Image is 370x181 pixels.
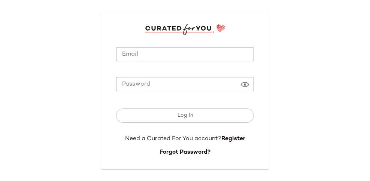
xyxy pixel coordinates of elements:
[221,136,245,142] a: Register
[145,24,225,35] img: cfy_login_logo.DGdB1djN.svg
[116,108,254,123] button: Log In
[177,113,193,119] span: Log In
[160,149,210,156] a: Forgot Password?
[125,136,221,142] span: Need a Curated For You account?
